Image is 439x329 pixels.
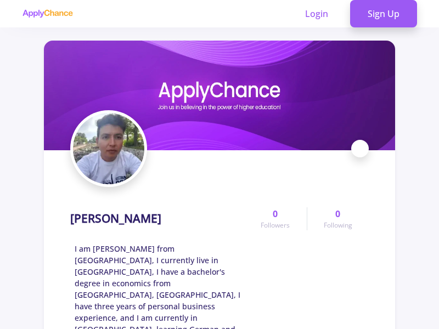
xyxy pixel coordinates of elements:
span: Following [324,220,352,230]
a: 0Followers [244,207,306,230]
img: ali baqeriavatar [73,113,144,184]
span: 0 [335,207,340,220]
span: 0 [273,207,278,220]
h1: [PERSON_NAME] [70,212,161,225]
span: Followers [261,220,290,230]
img: applychance logo text only [22,9,73,18]
a: 0Following [307,207,369,230]
img: ali baqericover image [44,41,395,150]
